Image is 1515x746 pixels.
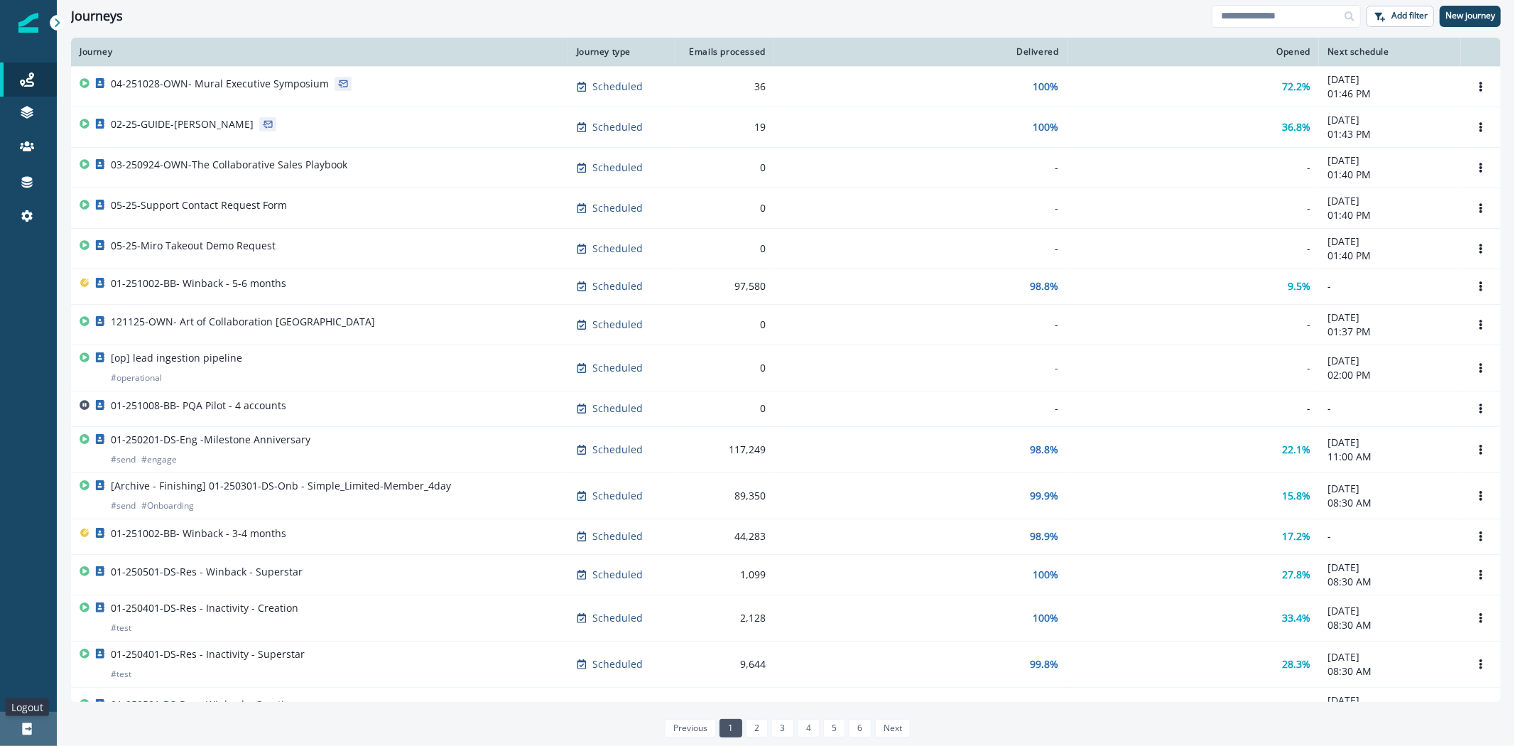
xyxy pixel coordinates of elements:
div: 44,283 [683,529,766,544]
p: Scheduled [592,242,643,256]
p: # Onboarding [141,499,194,513]
div: 0 [683,401,766,416]
button: Add filter [1367,6,1434,27]
h1: Journeys [71,9,123,24]
p: Scheduled [592,318,643,332]
p: Scheduled [592,120,643,134]
p: 100% [1033,568,1059,582]
p: 121125-OWN- Art of Collaboration [GEOGRAPHIC_DATA] [111,315,375,329]
div: 0 [683,161,766,175]
a: Page 1 is your current page [720,719,742,737]
div: - [1076,318,1310,332]
button: Options [1470,485,1492,507]
p: 98.9% [1031,529,1059,544]
button: Options [1470,607,1492,629]
div: 1,099 [683,568,766,582]
a: 05-25-Support Contact Request FormScheduled0--[DATE]01:40 PMOptions [71,188,1501,228]
button: Options [1470,439,1492,460]
p: - [1327,529,1452,544]
p: 05-25-Miro Takeout Demo Request [111,239,276,253]
p: 15.8% [1282,489,1310,503]
p: [DATE] [1327,354,1452,368]
button: Options [1470,526,1492,547]
p: Scheduled [592,279,643,293]
p: [DATE] [1327,693,1452,708]
p: 36.8% [1282,120,1310,134]
p: 9.5% [1288,279,1310,293]
p: 27.8% [1282,568,1310,582]
a: 01-250501-DS-Res - Winback - SuperstarScheduled1,099100%27.8%[DATE]08:30 AMOptions [71,554,1501,595]
p: New journey [1445,11,1495,21]
p: Scheduled [592,701,643,715]
button: Options [1470,238,1492,259]
div: - [783,318,1059,332]
p: Scheduled [592,401,643,416]
div: 117,249 [683,443,766,457]
p: [DATE] [1327,604,1452,618]
div: - [783,161,1059,175]
p: Scheduled [592,161,643,175]
p: # engage [141,453,177,467]
a: 01-250201-DS-Eng -Milestone Anniversary#send#engageScheduled117,24998.8%22.1%[DATE]11:00 AMOptions [71,426,1501,472]
p: 02-25-GUIDE-[PERSON_NAME] [111,117,254,131]
button: Options [1470,697,1492,718]
p: Scheduled [592,201,643,215]
div: Emails processed [683,46,766,58]
p: 01-250501-DS-Res - Winback - Creation [111,698,296,712]
button: Options [1470,564,1492,585]
p: [DATE] [1327,72,1452,87]
div: 0 [683,318,766,332]
p: [op] lead ingestion pipeline [111,351,242,365]
p: [Archive - Finishing] 01-250301-DS-Onb - Simple_Limited-Member_4day [111,479,451,493]
a: 03-250924-OWN-The Collaborative Sales PlaybookScheduled0--[DATE]01:40 PMOptions [71,147,1501,188]
div: 0 [683,242,766,256]
p: 22.1% [1282,443,1310,457]
p: 100% [1033,120,1059,134]
p: 01-250401-DS-Res - Inactivity - Creation [111,601,298,615]
p: Scheduled [592,568,643,582]
p: 01:46 PM [1327,87,1452,101]
p: 01-251002-BB- Winback - 5-6 months [111,276,286,291]
p: 01:40 PM [1327,208,1452,222]
button: Options [1470,117,1492,138]
p: 33.4% [1282,611,1310,625]
a: 01-250501-DS-Res - Winback - CreationScheduled143100%26.4%[DATE]08:30 AMOptions [71,687,1501,728]
button: Options [1470,314,1492,335]
a: 01-250401-DS-Res - Inactivity - Superstar#testScheduled9,64499.8%28.3%[DATE]08:30 AMOptions [71,641,1501,687]
div: 143 [683,701,766,715]
p: [DATE] [1327,650,1452,664]
a: [Archive - Finishing] 01-250301-DS-Onb - Simple_Limited-Member_4day#send#OnboardingScheduled89,35... [71,472,1501,519]
div: - [783,361,1059,375]
a: 04-251028-OWN- Mural Executive SymposiumScheduled36100%72.2%[DATE]01:46 PMOptions [71,66,1501,107]
a: 05-25-Miro Takeout Demo RequestScheduled0--[DATE]01:40 PMOptions [71,228,1501,269]
div: Journey [80,46,560,58]
div: 36 [683,80,766,94]
p: Scheduled [592,443,643,457]
p: [DATE] [1327,561,1452,575]
p: 99.8% [1031,657,1059,671]
p: Scheduled [592,529,643,544]
a: Page 2 [746,719,768,737]
p: - [1327,401,1452,416]
ul: Pagination [661,719,911,737]
p: 08:30 AM [1327,575,1452,589]
a: Page 5 [823,719,845,737]
img: Inflection [18,13,38,33]
div: - [783,401,1059,416]
div: - [1076,201,1310,215]
a: 121125-OWN- Art of Collaboration [GEOGRAPHIC_DATA]Scheduled0--[DATE]01:37 PMOptions [71,304,1501,345]
p: # send [111,453,136,467]
div: Opened [1076,46,1310,58]
div: Journey type [577,46,666,58]
p: Scheduled [592,80,643,94]
p: [DATE] [1327,153,1452,168]
a: 01-251002-BB- Winback - 3-4 monthsScheduled44,28398.9%17.2%-Options [71,519,1501,554]
p: 01-250201-DS-Eng -Milestone Anniversary [111,433,310,447]
p: 08:30 AM [1327,496,1452,510]
a: Page 3 [771,719,793,737]
p: 08:30 AM [1327,618,1452,632]
p: [DATE] [1327,310,1452,325]
button: New journey [1440,6,1501,27]
a: 01-251002-BB- Winback - 5-6 monthsScheduled97,58098.8%9.5%-Options [71,269,1501,304]
p: 03-250924-OWN-The Collaborative Sales Playbook [111,158,347,172]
